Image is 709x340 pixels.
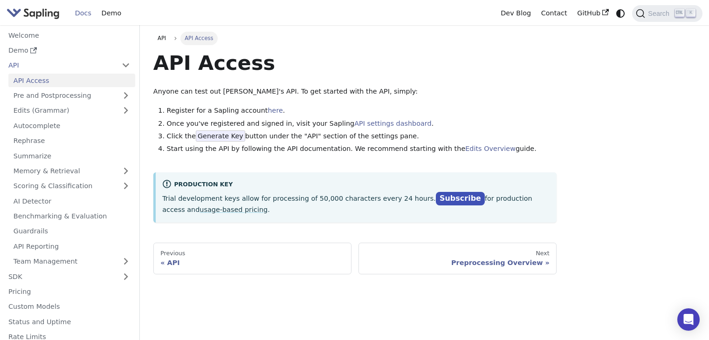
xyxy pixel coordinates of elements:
a: Dev Blog [496,6,536,20]
div: Production Key [162,179,550,190]
button: Expand sidebar category 'SDK' [117,270,135,283]
p: Trial development keys allow for processing of 50,000 characters every 24 hours. for production a... [162,192,550,216]
a: SDK [3,270,117,283]
a: Team Management [8,255,135,268]
a: AI Detector [8,194,135,208]
a: Autocomplete [8,119,135,132]
span: Search [645,10,675,17]
a: Edits Overview [465,145,516,152]
li: Register for a Sapling account . [167,105,557,116]
a: API Reporting [8,239,135,253]
a: Demo [96,6,126,20]
img: Sapling.ai [7,7,60,20]
a: usage-based pricing [200,206,268,213]
a: API [153,32,171,45]
a: Pre and Postprocessing [8,89,135,102]
a: API settings dashboard [354,120,431,127]
a: PreviousAPI [153,243,351,274]
a: Contact [536,6,572,20]
h1: API Access [153,50,557,75]
button: Switch between dark and light mode (currently system mode) [614,7,627,20]
kbd: K [686,9,695,17]
a: Sapling.ai [7,7,63,20]
div: Previous [160,250,344,257]
nav: Breadcrumbs [153,32,557,45]
a: Subscribe [436,192,485,205]
li: Click the button under the "API" section of the settings pane. [167,131,557,142]
li: Start using the API by following the API documentation. We recommend starting with the guide. [167,143,557,155]
a: NextPreprocessing Overview [358,243,557,274]
a: API [3,59,117,72]
a: GitHub [572,6,613,20]
a: Docs [70,6,96,20]
button: Collapse sidebar category 'API' [117,59,135,72]
a: Summarize [8,149,135,163]
a: Guardrails [8,224,135,238]
a: Rephrase [8,134,135,148]
button: Search (Ctrl+K) [632,5,702,22]
span: API [158,35,166,41]
a: Demo [3,44,135,57]
a: API Access [8,74,135,87]
a: here [268,107,282,114]
div: Preprocessing Overview [365,258,550,267]
nav: Docs pages [153,243,557,274]
a: Pricing [3,285,135,299]
a: Edits (Grammar) [8,104,135,117]
a: Status and Uptime [3,315,135,328]
a: Custom Models [3,300,135,313]
li: Once you've registered and signed in, visit your Sapling . [167,118,557,129]
a: Memory & Retrieval [8,164,135,178]
span: Generate Key [196,130,245,142]
a: Benchmarking & Evaluation [8,210,135,223]
div: Next [365,250,550,257]
div: Open Intercom Messenger [677,308,700,331]
p: Anyone can test out [PERSON_NAME]'s API. To get started with the API, simply: [153,86,557,97]
a: Scoring & Classification [8,179,135,193]
a: Welcome [3,28,135,42]
div: API [160,258,344,267]
span: API Access [180,32,218,45]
